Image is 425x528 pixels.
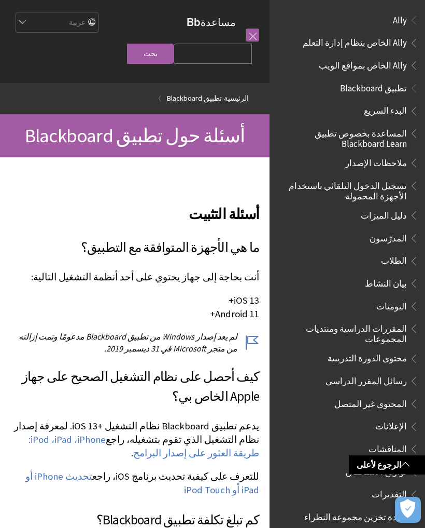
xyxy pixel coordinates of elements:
[29,434,259,459] a: iPhone، ‏iPad، ‏iPod: طريقة العثور على إصدار البرامج
[345,154,407,168] span: ملاحظات الإصدار
[364,102,407,116] span: البدء السريع
[372,486,407,500] span: التقديرات
[187,16,201,29] strong: Bb
[303,34,407,48] span: Ally الخاص بنظام إدارة التعلم
[395,497,421,523] button: فتح التفضيلات
[328,350,407,364] span: محتوى الدورة التدريبية
[10,270,259,284] p: أنت بحاجة إلى جهاز يحتوي على أحد أنظمة التشغيل التالية:
[167,92,222,105] a: تطبيق Blackboard
[361,207,407,221] span: دليل الميزات
[10,470,259,497] p: للتعرف على كيفية تحديث برنامج iOS، راجع
[282,125,407,149] span: المساعدة بخصوص تطبيق Blackboard Learn
[10,331,259,354] p: لم يعد إصدار Windows من تطبيق Blackboard مدعومًا وتمت إزالته من متجر Microsoft في 31 ديسمبر 2019.
[365,275,407,289] span: بيان النشاط
[334,395,407,409] span: المحتوى غير المتصل
[25,124,245,147] span: أسئلة حول تطبيق Blackboard
[25,470,259,496] a: تحديث iPhone أو iPad أو iPod Touch
[10,294,259,321] p: iOS 13+ Android 11+
[376,297,407,312] span: اليوميات
[369,440,407,454] span: المناقشات
[10,238,259,258] h3: ما هي الأجهزة المتوافقة مع التطبيق؟
[319,57,407,71] span: Ally الخاص بمواقع الويب
[10,367,259,407] h3: كيف أحصل على نظام التشغيل الصحيح على جهاز Apple الخاص بي؟
[10,191,259,225] h2: أسئلة التثبيت
[187,16,236,29] a: مساعدةBb
[276,11,419,74] nav: Book outline for Anthology Ally Help
[282,177,407,201] span: تسجيل الدخول التلقائي باستخدام الأجهزة المحمولة
[325,372,407,386] span: رسائل المقرر الدراسي
[375,418,407,432] span: الإعلانات
[370,229,407,243] span: المدرّسون
[304,508,407,522] span: وحدة تخزين مجموعة النظراء
[346,463,407,477] span: تواريخ الاستحقاق
[15,12,98,33] select: Site Language Selector
[10,419,259,461] p: يدعم تطبيق Blackboard نظام التشغيل iOS 13+‎. لمعرفة إصدار نظام التشغيل الذي تقوم بتشغيله، راجع .
[282,320,407,344] span: المقررات الدراسية ومنتديات المجموعات
[340,79,407,93] span: تطبيق Blackboard
[381,252,407,266] span: الطلاب
[393,11,407,25] span: Ally
[349,455,425,475] a: الرجوع لأعلى
[127,44,174,64] input: بحث
[224,92,249,105] a: الرئيسية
